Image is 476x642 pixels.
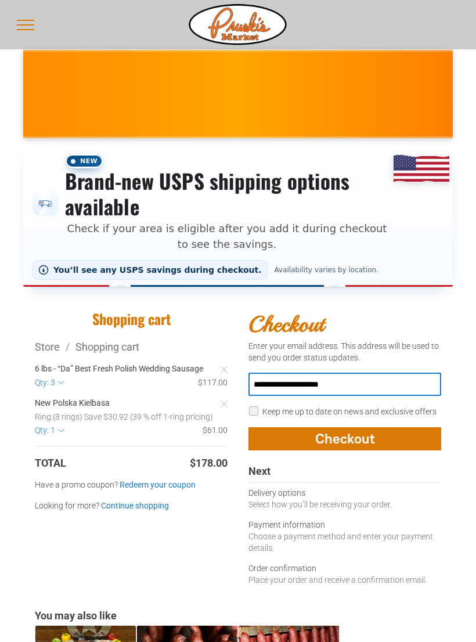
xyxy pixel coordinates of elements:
div: Next [248,464,441,483]
p: Check if your area is eligible after you add it during checkout to see the savings. [65,221,389,252]
div: Place your order and receive a confirmation email. [248,575,441,586]
a: New Polska Kielbasa [35,398,228,409]
h3: Brand-new USPS shipping options available [65,168,389,219]
span: $178.00 [190,456,228,470]
span: New [65,154,103,168]
h1: Shopping cart [35,310,228,328]
div: Shipping options announcement [23,147,453,287]
div: Looking for more? [35,500,228,512]
span: / [60,341,75,353]
a: Remove Item [212,358,236,381]
span: Availability varies by location. [272,266,381,274]
div: You may also like [35,609,441,622]
div: (8 rings) Save $30.92 (39 % off 1-ring pricing) [53,412,213,421]
div: Payment information [248,520,441,531]
span: You’ll see any USPS savings during checkout. [53,265,262,275]
a: Redeem your coupon [120,479,196,491]
button: Checkout [248,427,441,450]
a: Remove Item [212,392,236,416]
h2: Checkout [248,310,441,338]
div: $117.00 [64,377,228,389]
div: Ring: [35,412,53,421]
div: Enter your email address. This address will be used to send you order status updates. [248,341,441,363]
label: Have a promo coupon? [35,479,228,491]
div: Choose a payment method and enter your payment details. [248,531,441,554]
a: Shopping cart [75,341,139,353]
div: Order confirmation [248,563,441,575]
input: Your email address [248,373,441,396]
label: Keep me up to date on news and exclusive offers [262,407,437,416]
div: Breadcrumbs [35,340,228,354]
a: Continue shopping [101,500,169,512]
div: $61.00 [64,425,228,437]
div: Select how you’ll be receiving your order. [248,499,441,511]
a: 6 lbs - “Da” Best Fresh Polish Wedding Sausage [35,363,228,375]
td: Total [35,456,114,470]
div: Delivery options [248,488,441,499]
button: menu [10,10,41,40]
a: Store [35,341,60,353]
